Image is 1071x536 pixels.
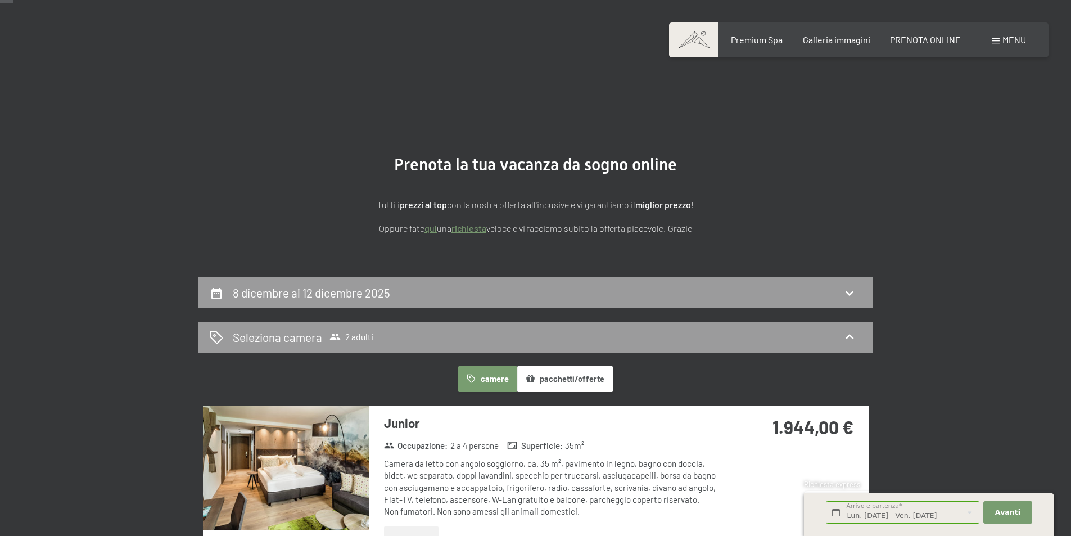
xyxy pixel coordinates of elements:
strong: miglior prezzo [635,199,691,210]
a: PRENOTA ONLINE [890,34,961,45]
button: Avanti [983,501,1032,524]
p: Tutti i con la nostra offerta all'incusive e vi garantiamo il ! [255,197,817,212]
span: Richiesta express [804,480,860,489]
button: camere [458,366,517,392]
strong: Occupazione : [384,440,448,452]
span: Menu [1002,34,1026,45]
img: mss_renderimg.php [203,406,369,530]
h2: Seleziona camera [233,329,322,345]
span: 35 m² [565,440,584,452]
h3: Junior [384,415,718,432]
strong: prezzi al top [400,199,447,210]
p: Oppure fate una veloce e vi facciamo subito la offerta piacevole. Grazie [255,221,817,236]
span: Prenota la tua vacanza da sogno online [394,155,677,174]
span: 2 adulti [329,331,373,343]
span: Avanti [995,507,1020,517]
span: 2 a 4 persone [450,440,499,452]
a: Galleria immagini [803,34,870,45]
a: richiesta [451,223,486,233]
strong: 1.944,00 € [772,416,853,438]
h2: 8 dicembre al 12 dicembre 2025 [233,286,390,300]
div: Camera da letto con angolo soggiorno, ca. 35 m², pavimento in legno, bagno con doccia, bidet, wc ... [384,458,718,517]
button: pacchetti/offerte [517,366,613,392]
a: quì [424,223,437,233]
strong: Superficie : [507,440,563,452]
a: Premium Spa [731,34,783,45]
